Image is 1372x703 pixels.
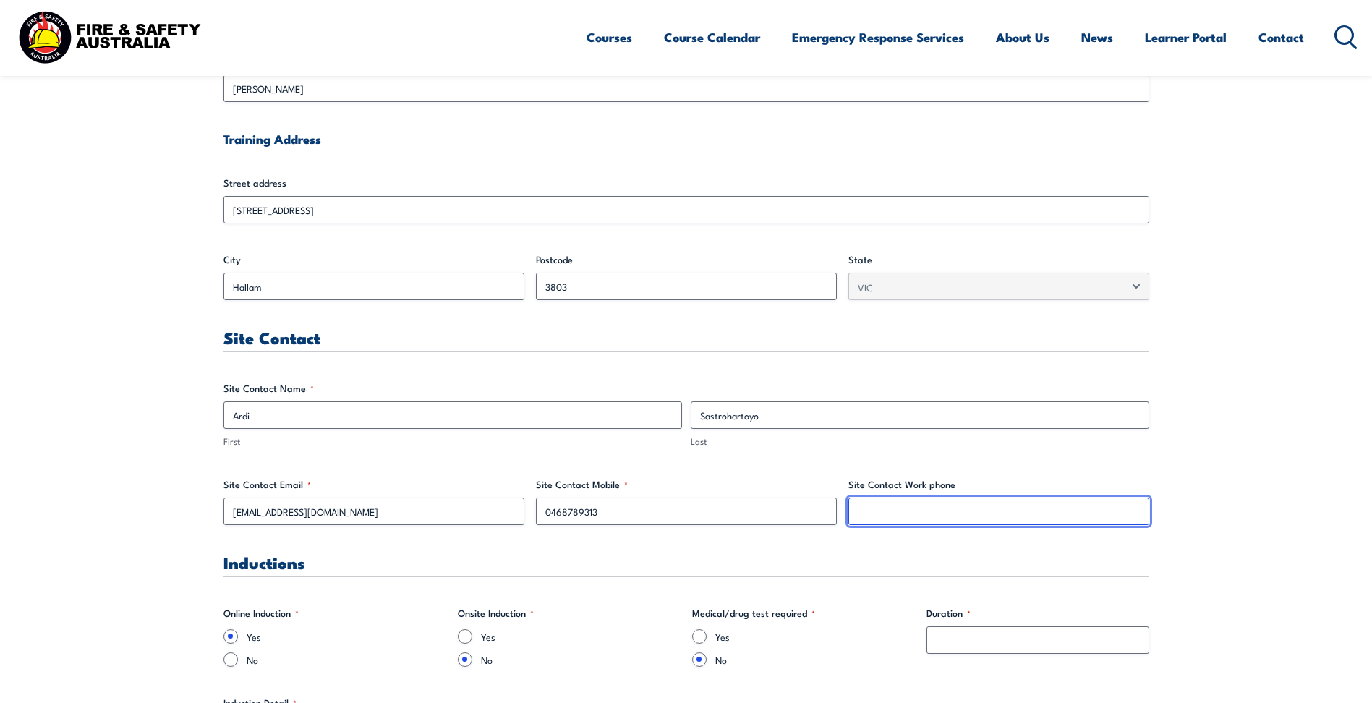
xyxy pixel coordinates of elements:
[715,629,915,644] label: Yes
[536,477,837,492] label: Site Contact Mobile
[691,435,1149,448] label: Last
[792,18,964,56] a: Emergency Response Services
[926,606,1149,621] label: Duration
[692,606,815,621] legend: Medical/drug test required
[223,554,1149,571] h3: Inductions
[223,252,524,267] label: City
[481,629,681,644] label: Yes
[536,252,837,267] label: Postcode
[664,18,760,56] a: Course Calendar
[223,606,299,621] legend: Online Induction
[223,435,682,448] label: First
[1258,18,1304,56] a: Contact
[587,18,632,56] a: Courses
[481,652,681,667] label: No
[848,252,1149,267] label: State
[996,18,1049,56] a: About Us
[223,131,1149,147] h4: Training Address
[247,652,446,667] label: No
[223,381,314,396] legend: Site Contact Name
[247,629,446,644] label: Yes
[715,652,915,667] label: No
[223,329,1149,346] h3: Site Contact
[1081,18,1113,56] a: News
[1145,18,1227,56] a: Learner Portal
[223,477,524,492] label: Site Contact Email
[223,176,1149,190] label: Street address
[458,606,534,621] legend: Onsite Induction
[848,477,1149,492] label: Site Contact Work phone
